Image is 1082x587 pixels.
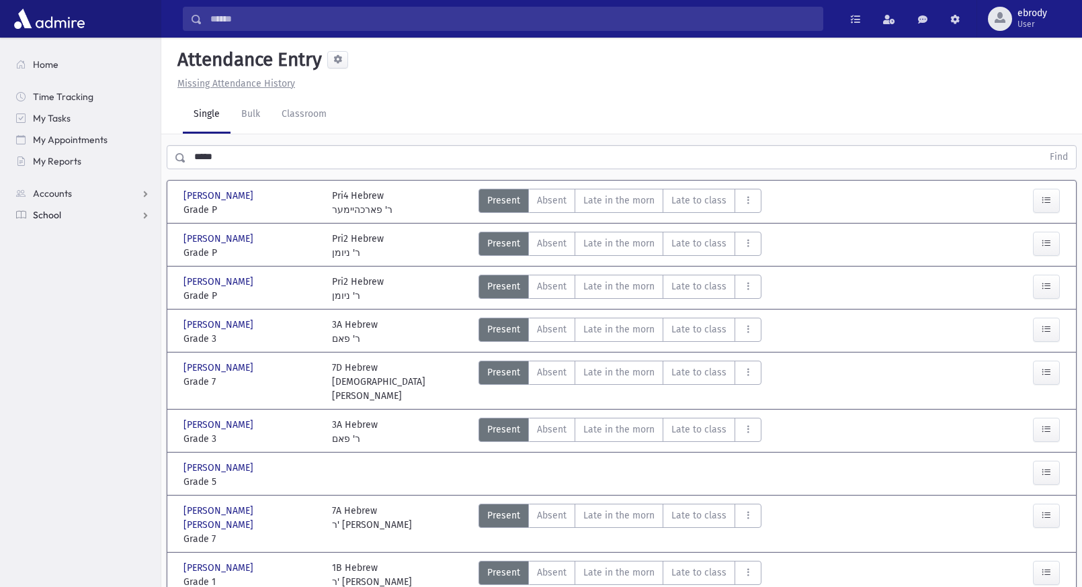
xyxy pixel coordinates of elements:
[33,91,93,103] span: Time Tracking
[183,532,319,546] span: Grade 7
[177,78,295,89] u: Missing Attendance History
[332,232,384,260] div: Pri2 Hebrew ר' ניומן
[183,475,319,489] span: Grade 5
[487,279,520,293] span: Present
[583,508,655,523] span: Late in the morn
[583,279,655,293] span: Late in the morn
[33,134,108,146] span: My Appointments
[478,275,761,303] div: AttTypes
[183,375,319,389] span: Grade 7
[487,322,520,336] span: Present
[183,432,319,446] span: Grade 3
[183,461,256,475] span: [PERSON_NAME]
[202,7,823,31] input: Search
[332,189,392,217] div: Pri4 Hebrew ר' פארכהיימער
[332,418,378,446] div: 3A Hebrew ר' פאם
[671,508,726,523] span: Late to class
[231,96,271,134] a: Bulk
[478,418,761,446] div: AttTypes
[537,508,567,523] span: Absent
[5,54,161,75] a: Home
[671,422,726,437] span: Late to class
[583,422,655,437] span: Late in the morn
[5,204,161,226] a: School
[478,232,761,260] div: AttTypes
[332,318,378,346] div: 3A Hebrew ר' פאם
[172,48,322,71] h5: Attendance Entry
[1042,146,1076,169] button: Find
[478,361,761,403] div: AttTypes
[183,275,256,289] span: [PERSON_NAME]
[183,561,256,575] span: [PERSON_NAME]
[1017,19,1047,30] span: User
[487,566,520,580] span: Present
[183,504,319,532] span: [PERSON_NAME] [PERSON_NAME]
[183,318,256,332] span: [PERSON_NAME]
[5,86,161,107] a: Time Tracking
[172,78,295,89] a: Missing Attendance History
[583,322,655,336] span: Late in the morn
[183,361,256,375] span: [PERSON_NAME]
[183,203,319,217] span: Grade P
[583,236,655,251] span: Late in the morn
[583,365,655,379] span: Late in the morn
[671,193,726,208] span: Late to class
[183,189,256,203] span: [PERSON_NAME]
[33,187,72,199] span: Accounts
[332,275,384,303] div: Pri2 Hebrew ר' ניומן
[671,236,726,251] span: Late to class
[33,209,61,221] span: School
[487,508,520,523] span: Present
[183,289,319,303] span: Grade P
[583,193,655,208] span: Late in the morn
[183,332,319,346] span: Grade 3
[487,236,520,251] span: Present
[671,279,726,293] span: Late to class
[537,322,567,336] span: Absent
[537,422,567,437] span: Absent
[33,58,58,71] span: Home
[332,504,412,546] div: 7A Hebrew ר' [PERSON_NAME]
[671,566,726,580] span: Late to class
[671,322,726,336] span: Late to class
[537,279,567,293] span: Absent
[537,193,567,208] span: Absent
[5,129,161,150] a: My Appointments
[183,232,256,246] span: [PERSON_NAME]
[537,566,567,580] span: Absent
[271,96,337,134] a: Classroom
[183,246,319,260] span: Grade P
[487,422,520,437] span: Present
[537,236,567,251] span: Absent
[33,155,81,167] span: My Reports
[487,365,520,379] span: Present
[478,318,761,346] div: AttTypes
[183,96,231,134] a: Single
[487,193,520,208] span: Present
[183,418,256,432] span: [PERSON_NAME]
[5,150,161,172] a: My Reports
[332,361,467,403] div: 7D Hebrew [DEMOGRAPHIC_DATA][PERSON_NAME]
[33,112,71,124] span: My Tasks
[1017,8,1047,19] span: ebrody
[671,365,726,379] span: Late to class
[478,504,761,546] div: AttTypes
[5,183,161,204] a: Accounts
[11,5,88,32] img: AdmirePro
[478,189,761,217] div: AttTypes
[5,107,161,129] a: My Tasks
[537,365,567,379] span: Absent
